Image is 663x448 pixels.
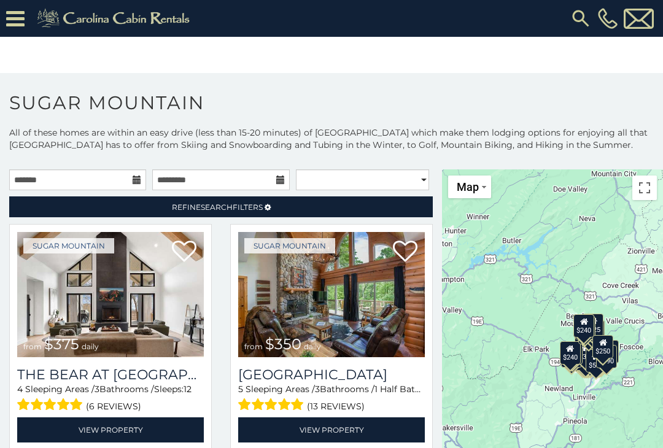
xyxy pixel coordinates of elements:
[238,366,425,383] h3: Grouse Moor Lodge
[632,176,657,200] button: Toggle fullscreen view
[573,314,594,337] div: $240
[172,203,263,212] span: Refine Filters
[578,321,599,344] div: $350
[9,196,433,217] a: RefineSearchFilters
[595,8,621,29] a: [PHONE_NUMBER]
[244,342,263,351] span: from
[238,232,425,357] a: Grouse Moor Lodge from $350 daily
[172,239,196,265] a: Add to favorites
[17,232,204,357] a: The Bear At Sugar Mountain from $375 daily
[448,176,491,198] button: Change map style
[583,313,603,336] div: $225
[238,232,425,357] img: Grouse Moor Lodge
[238,384,243,395] span: 5
[457,180,479,193] span: Map
[244,238,335,253] a: Sugar Mountain
[17,366,204,383] a: The Bear At [GEOGRAPHIC_DATA]
[393,239,417,265] a: Add to favorites
[86,398,141,414] span: (6 reviews)
[238,383,425,414] div: Sleeping Areas / Bathrooms / Sleeps:
[17,417,204,442] a: View Property
[304,342,321,351] span: daily
[307,398,365,414] span: (13 reviews)
[82,342,99,351] span: daily
[184,384,192,395] span: 12
[17,383,204,414] div: Sleeping Areas / Bathrooms / Sleeps:
[238,366,425,383] a: [GEOGRAPHIC_DATA]
[201,203,233,212] span: Search
[575,316,595,339] div: $170
[596,345,617,368] div: $190
[592,334,613,358] div: $250
[23,342,42,351] span: from
[315,384,320,395] span: 3
[17,232,204,357] img: The Bear At Sugar Mountain
[586,349,607,372] div: $500
[561,344,582,368] div: $355
[374,384,430,395] span: 1 Half Baths /
[265,335,301,353] span: $350
[560,341,581,365] div: $240
[574,347,595,371] div: $155
[570,7,592,29] img: search-regular.svg
[17,384,23,395] span: 4
[95,384,99,395] span: 3
[23,238,114,253] a: Sugar Mountain
[44,335,79,353] span: $375
[17,366,204,383] h3: The Bear At Sugar Mountain
[238,417,425,442] a: View Property
[31,6,200,31] img: Khaki-logo.png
